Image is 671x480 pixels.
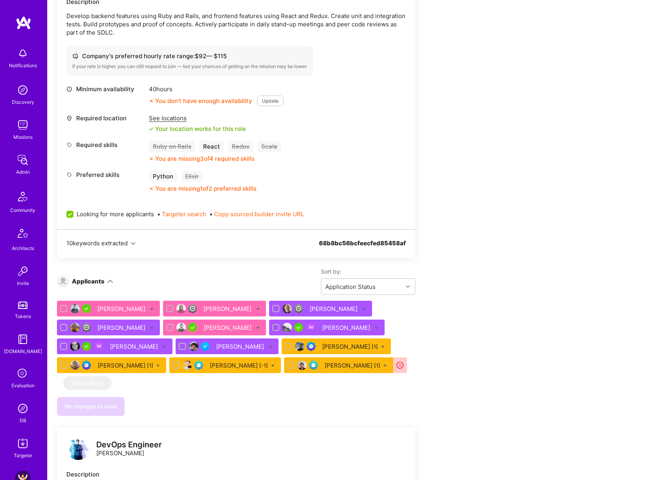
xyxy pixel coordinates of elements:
div: Application Status [325,283,376,291]
img: User Avatar [176,323,186,332]
img: Invite [15,263,31,279]
div: [PERSON_NAME] [310,305,359,313]
i: icon SelectionTeam [15,366,30,381]
i: Bulk Status Update [163,345,166,349]
div: You are missing 1 of 2 preferred skills [155,184,257,193]
img: User Avatar [183,360,192,370]
div: Community [10,206,35,214]
i: icon Applicant [60,278,66,284]
img: Vetted A.Teamer [200,342,210,351]
div: Preferred skills [66,171,145,179]
label: Sort by: [321,268,415,275]
div: Elixir [181,171,203,182]
div: Tokens [15,312,31,320]
img: Community [13,187,32,206]
i: icon ArrowDown [107,278,113,284]
i: icon Tag [66,172,72,178]
img: User Avatar [282,323,292,332]
sup: [-1] [259,361,268,370]
div: [PERSON_NAME] [324,361,380,370]
i: icon CloseOrange [149,99,154,103]
div: [PERSON_NAME] [216,342,266,351]
img: Limited Access [294,304,303,313]
div: Targeter [14,451,32,460]
div: [PERSON_NAME] [97,361,153,370]
img: teamwork [15,117,31,133]
img: Admin Search [15,401,31,416]
img: User Avatar [70,360,80,370]
img: tokens [18,302,27,309]
i: Bulk Status Update [381,345,385,349]
img: User Avatar [70,304,80,313]
div: Minimum availability [66,85,145,93]
img: User Avatar [297,360,307,370]
img: A.Teamer in Residence [294,323,303,332]
div: [PERSON_NAME] [97,324,147,332]
img: Been on Mission [306,323,316,332]
i: icon Cash [72,53,78,59]
div: Your location works for this role [149,125,246,133]
div: 40 hours [149,85,284,93]
img: admin teamwork [15,152,31,168]
i: Bulk Status Update [271,364,275,368]
div: You are missing 3 of 4 required skills [155,154,255,163]
button: Update [257,96,284,106]
div: Ruby on Rails [149,141,195,152]
div: [DOMAIN_NAME] [4,347,42,355]
div: [PERSON_NAME] [97,305,147,313]
img: Limited Access [188,304,197,313]
img: User Avatar [295,342,304,351]
div: Architects [12,244,34,252]
span: • [209,210,304,218]
a: logo [66,436,90,462]
i: Bulk Status Update [150,307,154,311]
div: Company's preferred hourly rate range: $ 92 — $ 115 [72,52,307,60]
sup: [1] [374,361,380,370]
i: Bulk Status Update [156,364,160,368]
img: logo [66,436,90,460]
div: [PERSON_NAME] [203,305,253,313]
div: Notifications [9,61,37,70]
button: Show More [63,376,112,390]
img: User Avatar [70,342,80,351]
i: Bulk Status Update [383,364,387,368]
img: Evaluation Call Pending [309,360,318,370]
img: Evaluation Call Pending [194,360,203,370]
div: 68b8bc56bcfeecfed85458af [319,239,406,257]
img: User Avatar [189,342,198,351]
button: Targeter search [162,210,206,218]
img: Limited Access [82,323,91,332]
sup: [1] [372,342,378,351]
img: bell [15,46,31,61]
img: Been on Mission [94,342,104,351]
img: User Avatar [176,304,186,313]
div: React [199,141,224,152]
div: Description [66,470,406,478]
i: icon CloseOrange [149,186,154,191]
i: icon Clock [66,86,72,92]
div: See locations [149,114,246,122]
div: You don’t have enough availability [149,97,252,105]
img: logo [16,16,31,30]
img: User Avatar [70,323,80,332]
div: [PERSON_NAME] [203,324,253,332]
i: Bulk Status Update [256,326,260,330]
div: Invite [17,279,29,287]
i: Bulk Status Update [362,307,366,311]
sup: [1] [147,361,153,370]
div: Scala [257,141,281,152]
div: DB [20,416,26,425]
div: If your rate is higher, you can still request to join — but your chances of getting on the missio... [72,63,307,70]
i: icon Tag [66,142,72,148]
div: Applicants [72,277,104,285]
span: Looking for more applicants [77,210,154,218]
i: icon Check [149,127,154,131]
div: [PERSON_NAME] [322,342,378,351]
div: [PERSON_NAME] [96,441,162,457]
i: icon CloseOrange [149,156,154,161]
i: Bulk Status Update [269,345,272,349]
i: Bulk Status Update [375,326,378,330]
p: Develop backend features using Ruby and Rails, and frontend features using React and Redux. Creat... [66,12,406,37]
div: [PERSON_NAME] [110,342,159,351]
button: 10keywords extracted [66,239,136,247]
